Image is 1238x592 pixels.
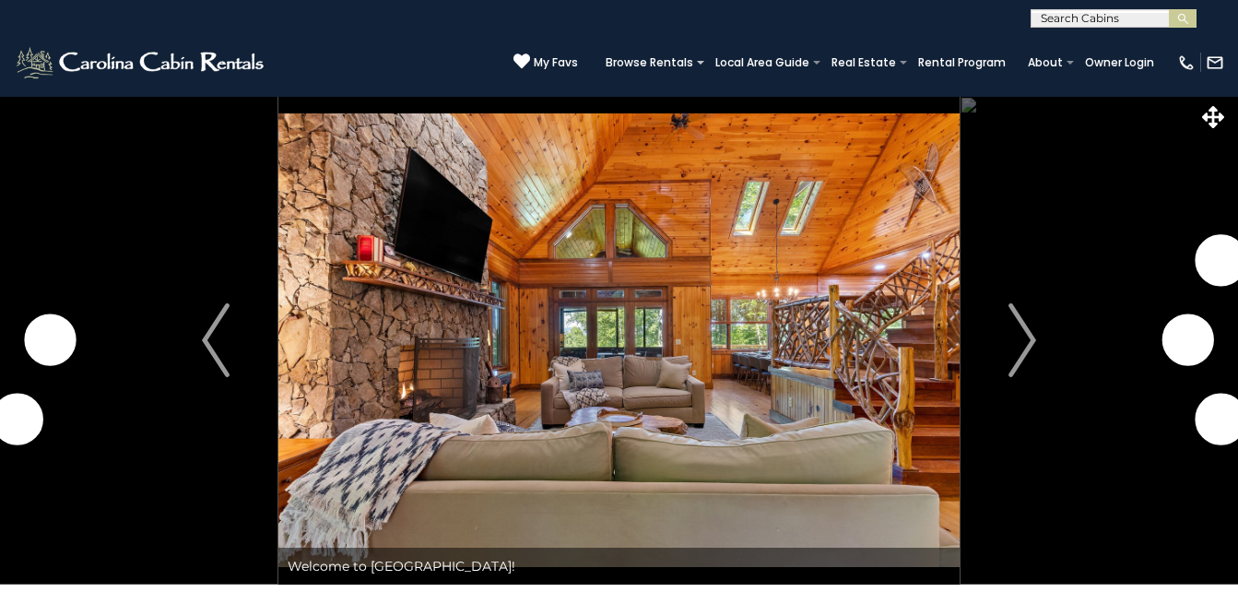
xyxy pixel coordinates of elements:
span: My Favs [534,54,578,71]
a: About [1019,50,1072,76]
a: Browse Rentals [596,50,702,76]
button: Previous [153,96,278,585]
a: Local Area Guide [706,50,819,76]
img: arrow [202,303,230,377]
a: Rental Program [909,50,1015,76]
img: White-1-2.png [14,44,269,81]
a: Owner Login [1076,50,1163,76]
a: My Favs [513,53,578,72]
img: phone-regular-white.png [1177,53,1196,72]
button: Next [960,96,1085,585]
a: Real Estate [822,50,905,76]
div: Welcome to [GEOGRAPHIC_DATA]! [278,548,960,585]
img: mail-regular-white.png [1206,53,1224,72]
img: arrow [1008,303,1036,377]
